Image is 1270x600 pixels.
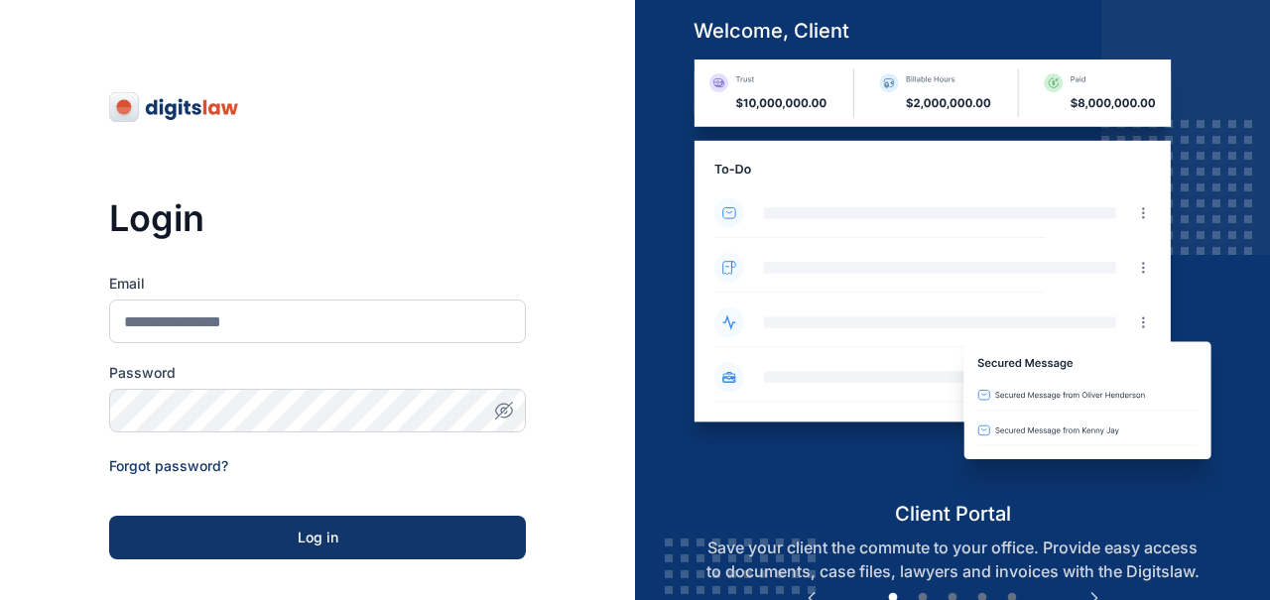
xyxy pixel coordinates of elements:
[678,60,1228,499] img: client-portal
[678,17,1228,45] h5: welcome, client
[109,274,526,294] label: Email
[678,500,1228,528] h5: client portal
[109,516,526,559] button: Log in
[109,91,240,123] img: digitslaw-logo
[109,198,526,238] h3: Login
[678,536,1228,583] p: Save your client the commute to your office. Provide easy access to documents, case files, lawyer...
[109,457,228,474] a: Forgot password?
[141,528,494,547] div: Log in
[109,363,526,383] label: Password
